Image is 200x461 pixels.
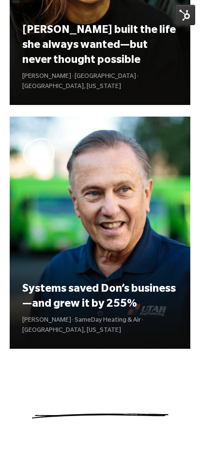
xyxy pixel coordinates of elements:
[10,117,190,349] a: Play Video Play Video Systems saved Don’s business—and grew it by 255% [PERSON_NAME] · SameDay He...
[22,283,178,312] h3: Systems saved Don’s business—and grew it by 255%
[175,5,195,25] img: HubSpot Tools Menu Toggle
[22,316,178,336] p: [PERSON_NAME] · SameDay Heating & Air · [GEOGRAPHIC_DATA], [US_STATE]
[22,24,178,69] h3: [PERSON_NAME] built the life she always wanted—but never thought possible
[22,72,178,92] p: [PERSON_NAME] · [GEOGRAPHIC_DATA] · [GEOGRAPHIC_DATA], [US_STATE]
[22,138,56,167] img: Play Video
